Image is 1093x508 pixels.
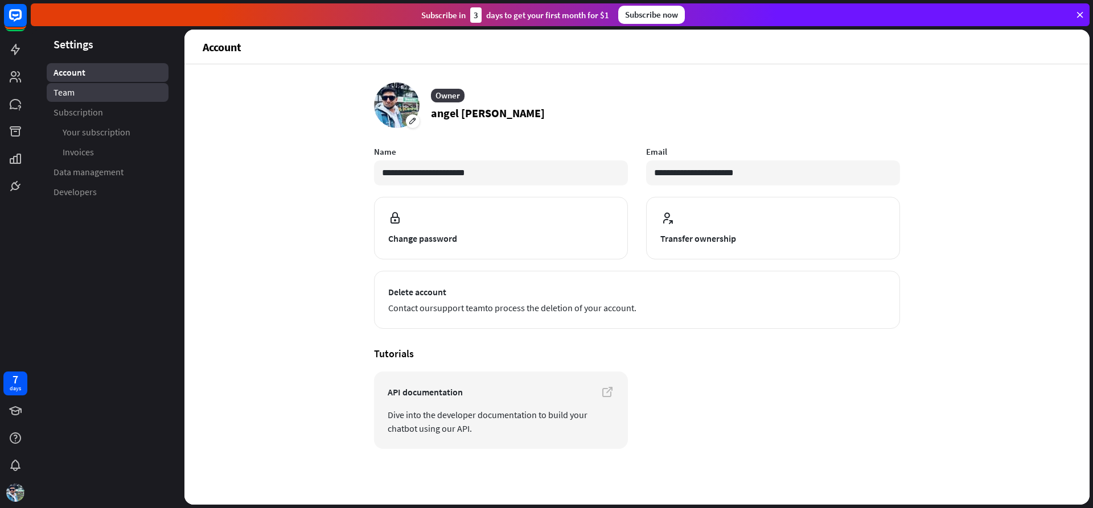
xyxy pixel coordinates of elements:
[54,67,85,79] span: Account
[13,374,18,385] div: 7
[3,371,27,395] a: 7 days
[47,183,169,201] a: Developers
[431,105,545,122] p: angel [PERSON_NAME]
[47,103,169,122] a: Subscription
[618,6,685,24] div: Subscribe now
[388,232,614,245] span: Change password
[470,7,482,23] div: 3
[54,166,124,178] span: Data management
[374,371,628,449] a: API documentation Dive into the developer documentation to build your chatbot using our API.
[47,83,169,102] a: Team
[388,285,886,299] span: Delete account
[374,146,628,157] label: Name
[63,146,94,158] span: Invoices
[374,347,900,360] h4: Tutorials
[646,146,900,157] label: Email
[374,197,628,259] button: Change password
[388,385,614,399] span: API documentation
[431,89,465,102] div: Owner
[63,126,130,138] span: Your subscription
[47,163,169,181] a: Data management
[47,143,169,162] a: Invoices
[9,5,43,39] button: Open LiveChat chat widget
[184,30,1090,64] header: Account
[54,86,75,98] span: Team
[54,186,97,198] span: Developers
[31,36,184,52] header: Settings
[54,106,103,118] span: Subscription
[47,123,169,142] a: Your subscription
[660,232,886,245] span: Transfer ownership
[388,301,886,315] span: Contact our to process the deletion of your account.
[374,271,900,329] button: Delete account Contact oursupport teamto process the deletion of your account.
[646,197,900,259] button: Transfer ownership
[421,7,609,23] div: Subscribe in days to get your first month for $1
[433,302,485,313] a: support team
[388,408,614,435] span: Dive into the developer documentation to build your chatbot using our API.
[10,385,21,393] div: days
